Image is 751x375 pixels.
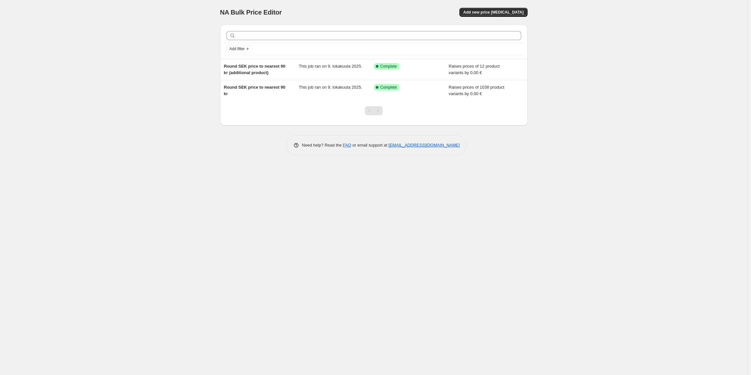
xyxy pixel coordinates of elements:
button: Add new price [MEDICAL_DATA] [459,8,527,17]
span: Complete [380,85,397,90]
span: Round SEK price to nearest 90 kr [224,85,286,96]
span: Raises prices of 1038 product variants by 0.00 € [449,85,504,96]
span: Add new price [MEDICAL_DATA] [463,10,523,15]
span: NA Bulk Price Editor [220,9,282,16]
a: FAQ [343,143,351,148]
span: Need help? Read the [302,143,343,148]
span: Round SEK price to nearest 90 kr (additional product) [224,64,286,75]
button: Add filter [227,45,252,53]
span: Add filter [230,46,245,51]
span: Complete [380,64,397,69]
span: Raises prices of 12 product variants by 0.00 € [449,64,500,75]
nav: Pagination [365,106,383,115]
span: This job ran on 9. lokakuuta 2025. [299,85,362,90]
span: This job ran on 9. lokakuuta 2025. [299,64,362,69]
span: or email support at [351,143,388,148]
a: [EMAIL_ADDRESS][DOMAIN_NAME] [388,143,460,148]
